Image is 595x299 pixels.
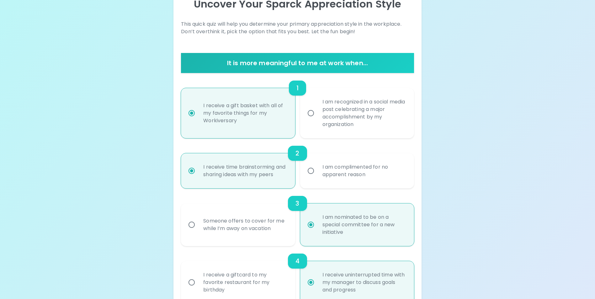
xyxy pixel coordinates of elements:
[181,138,414,188] div: choice-group-check
[198,94,291,132] div: I receive a gift basket with all of my favorite things for my Workiversary
[181,73,414,138] div: choice-group-check
[295,256,300,266] h6: 4
[317,156,411,186] div: I am complimented for no apparent reason
[181,188,414,246] div: choice-group-check
[183,58,411,68] h6: It is more meaningful to me at work when...
[317,91,411,136] div: I am recognized in a social media post celebrating a major accomplishment by my organization
[295,198,299,208] h6: 3
[198,210,291,240] div: Someone offers to cover for me while I’m away on vacation
[317,206,411,244] div: I am nominated to be on a special committee for a new initiative
[296,83,299,93] h6: 1
[181,20,414,35] p: This quick quiz will help you determine your primary appreciation style in the workplace. Don’t o...
[198,156,291,186] div: I receive time brainstorming and sharing ideas with my peers
[295,148,299,158] h6: 2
